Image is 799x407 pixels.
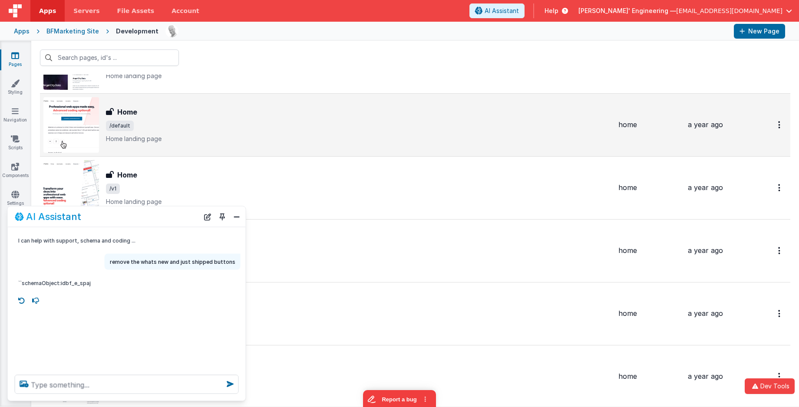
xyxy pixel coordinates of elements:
[688,120,723,129] span: a year ago
[18,236,213,245] p: I can help with support, schema and coding ...
[73,7,99,15] span: Servers
[688,372,723,381] span: a year ago
[773,179,787,197] button: Options
[201,210,214,223] button: New Chat
[14,27,30,36] div: Apps
[106,121,134,131] span: /default
[618,309,681,318] div: home
[773,242,787,259] button: Options
[116,27,158,36] div: Development
[545,7,558,15] span: Help
[26,211,81,222] h2: AI Assistant
[688,309,723,318] span: a year ago
[46,27,99,36] div: BFMarketing Site
[40,49,179,66] input: Search pages, id's ...
[106,318,611,327] p: Home landing page
[106,135,611,143] p: Home landing page
[166,25,178,37] img: 11ac31fe5dc3d0eff3fbbbf7b26fa6e1
[106,260,611,269] p: Home landing page
[18,279,213,288] p: ``schemaObject:idbf_e_spaj
[734,24,785,39] button: New Page
[106,72,611,80] p: Home landing page
[106,386,611,395] p: Home landing page
[106,184,120,194] span: /v1
[117,7,155,15] span: File Assets
[578,7,792,15] button: [PERSON_NAME]' Engineering — [EMAIL_ADDRESS][DOMAIN_NAME]
[688,183,723,192] span: a year ago
[618,371,681,381] div: home
[578,7,676,15] span: [PERSON_NAME]' Engineering —
[117,107,137,117] h3: Home
[231,210,242,223] button: Close
[117,170,137,180] h3: Home
[110,257,235,266] p: remove the whats new and just shipped buttons
[676,7,782,15] span: [EMAIL_ADDRESS][DOMAIN_NAME]
[773,368,787,385] button: Options
[106,197,611,206] p: Home landing page
[618,120,681,130] div: home
[39,7,56,15] span: Apps
[745,378,795,394] button: Dev Tools
[216,210,228,223] button: Toggle Pin
[688,246,723,255] span: a year ago
[618,246,681,256] div: home
[618,183,681,193] div: home
[469,3,525,18] button: AI Assistant
[773,116,787,134] button: Options
[485,7,519,15] span: AI Assistant
[773,305,787,322] button: Options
